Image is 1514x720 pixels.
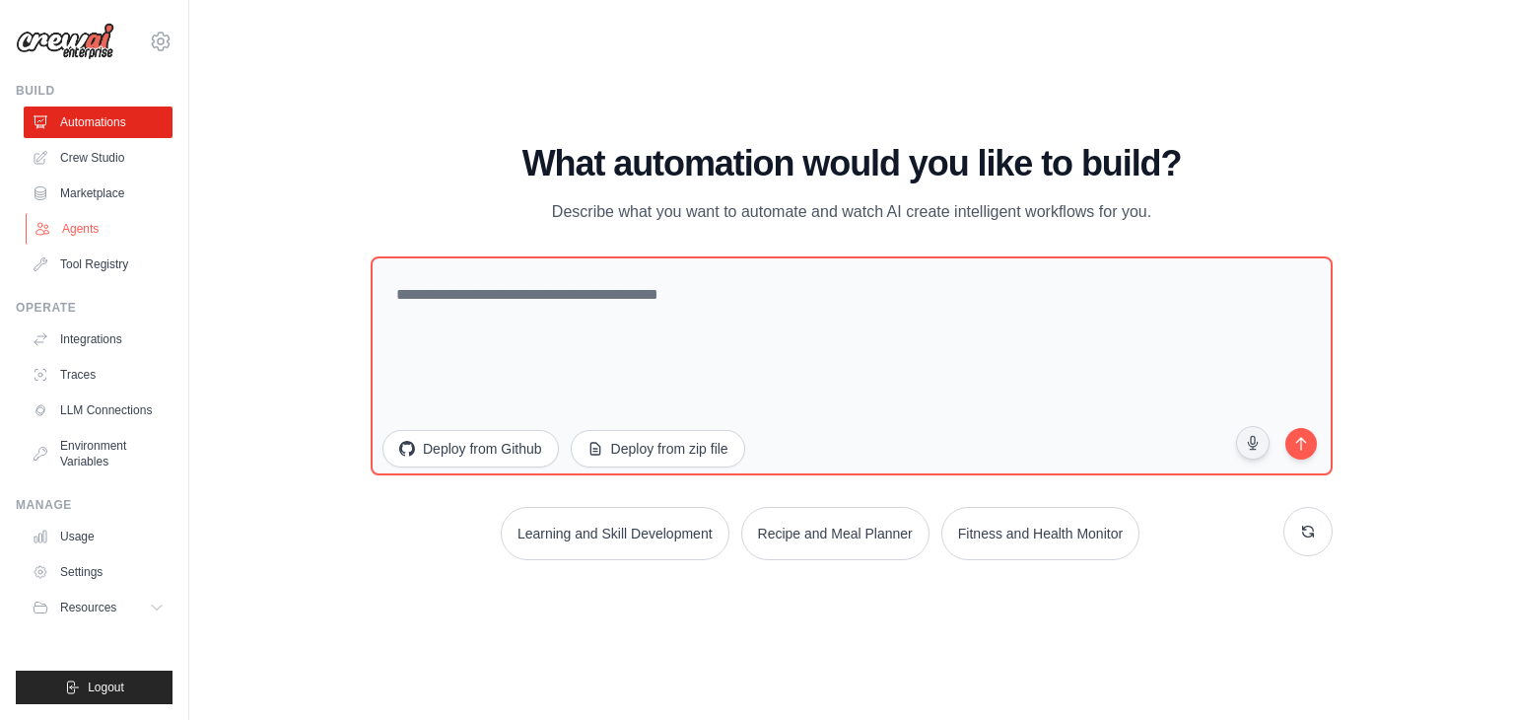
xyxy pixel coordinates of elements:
button: Logout [16,671,172,704]
a: Automations [24,107,172,138]
button: Recipe and Meal Planner [741,507,929,560]
button: Resources [24,592,172,623]
div: Manage [16,497,172,513]
iframe: Chat Widget [1415,625,1514,720]
a: Settings [24,556,172,588]
a: Integrations [24,324,172,355]
p: Describe what you want to automate and watch AI create intelligent workflows for you. [520,199,1183,225]
h1: What automation would you like to build? [371,144,1333,183]
button: Learning and Skill Development [501,507,729,560]
span: Logout [88,680,124,695]
img: Logo [16,23,114,60]
span: Resources [60,600,116,615]
a: Crew Studio [24,142,172,174]
button: Deploy from Github [382,430,559,468]
a: Environment Variables [24,430,172,477]
div: Build [16,83,172,99]
a: Marketplace [24,178,172,209]
a: Usage [24,521,172,552]
button: Deploy from zip file [571,430,745,468]
a: Agents [26,213,174,245]
div: Operate [16,300,172,316]
a: Traces [24,359,172,391]
button: Fitness and Health Monitor [941,507,1139,560]
a: Tool Registry [24,249,172,280]
a: LLM Connections [24,395,172,426]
